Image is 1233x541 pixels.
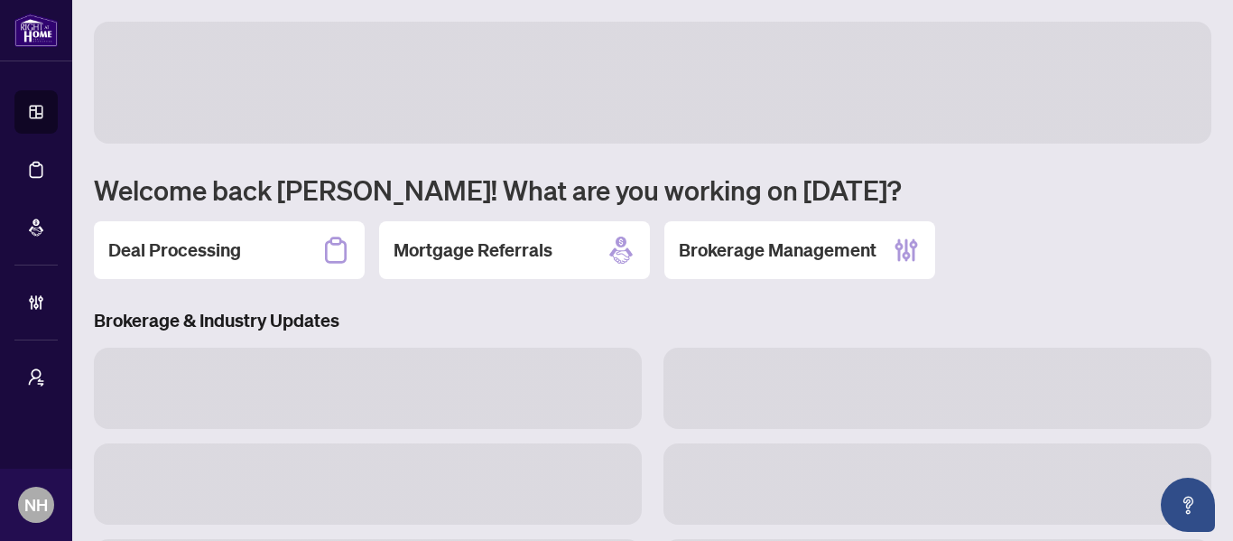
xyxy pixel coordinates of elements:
span: NH [24,492,48,518]
span: user-switch [27,368,45,387]
h2: Deal Processing [108,238,241,263]
img: logo [14,14,58,47]
h2: Mortgage Referrals [394,238,552,263]
h2: Brokerage Management [679,238,876,263]
h1: Welcome back [PERSON_NAME]! What are you working on [DATE]? [94,173,1211,207]
button: Open asap [1161,478,1215,532]
h3: Brokerage & Industry Updates [94,308,1211,333]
